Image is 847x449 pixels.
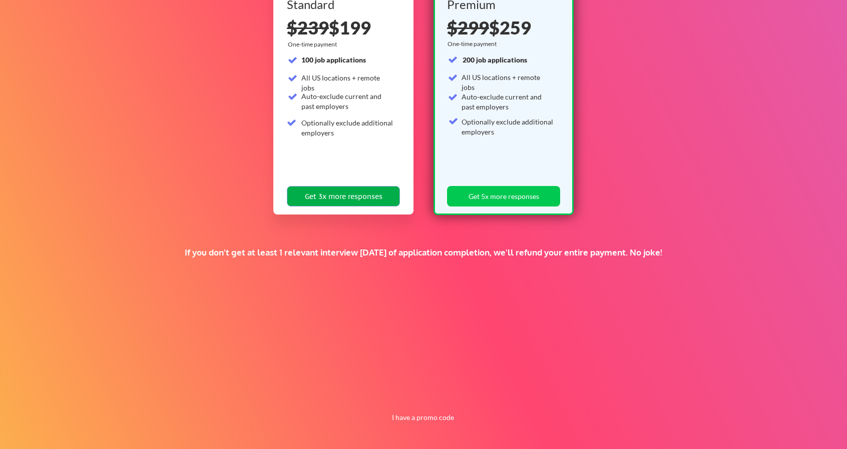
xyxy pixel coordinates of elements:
s: $239 [287,16,329,38]
div: All US locations + remote jobs [462,72,555,92]
s: $299 [447,16,489,38]
div: One-time payment [448,40,500,48]
div: Auto-exclude current and past employers [301,91,394,111]
div: Auto-exclude current and past employers [462,92,555,111]
button: Get 3x more responses [287,186,400,206]
strong: 200 job applications [463,55,527,64]
button: I have a promo code [386,411,460,423]
div: If you don't get at least 1 relevant interview [DATE] of application completion, we'll refund you... [174,247,673,258]
div: One-time payment [288,40,340,48]
div: $199 [287,18,400,36]
div: $259 [447,18,557,36]
button: Get 5x more responses [447,186,560,206]
div: All US locations + remote jobs [301,73,394,92]
strong: 100 job applications [301,55,366,64]
div: Optionally exclude additional employers [301,118,394,137]
div: Optionally exclude additional employers [462,117,555,136]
